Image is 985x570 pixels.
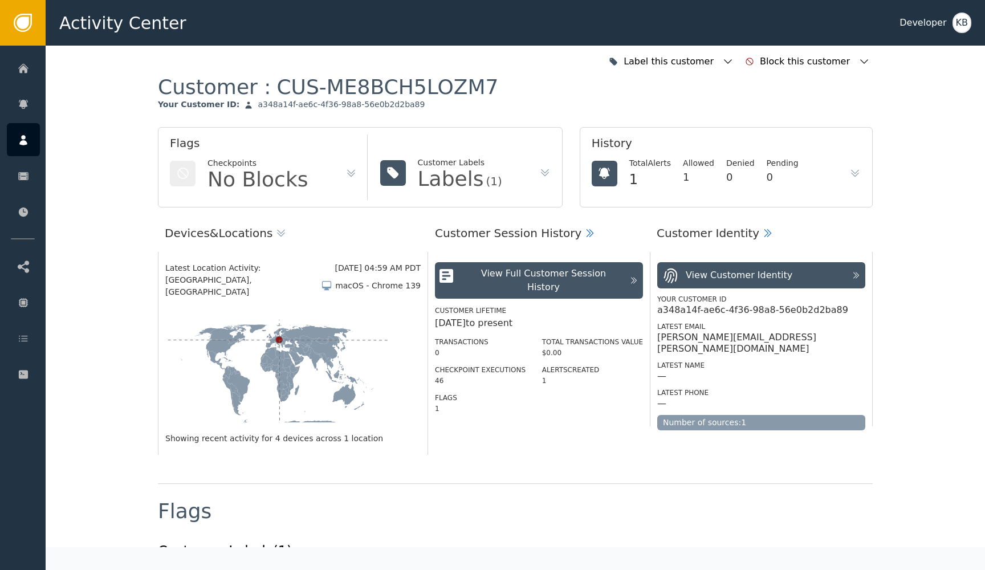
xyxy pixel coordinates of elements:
[486,176,502,187] div: (1)
[158,100,239,110] div: Your Customer ID :
[657,332,865,355] div: [PERSON_NAME][EMAIL_ADDRESS][PERSON_NAME][DOMAIN_NAME]
[435,262,643,299] button: View Full Customer Session History
[435,394,457,402] label: Flags
[742,49,873,74] button: Block this customer
[542,366,600,374] label: Alerts Created
[435,338,489,346] label: Transactions
[767,169,799,185] div: 0
[767,157,799,169] div: Pending
[207,169,308,190] div: No Blocks
[435,348,526,358] div: 0
[683,169,714,185] div: 1
[760,55,853,68] div: Block this customer
[435,225,581,242] div: Customer Session History
[629,157,671,169] div: Total Alerts
[683,157,714,169] div: Allowed
[435,376,526,386] div: 46
[657,262,865,288] button: View Customer Identity
[319,544,412,558] div: Label this customer
[418,157,502,169] div: Customer Labels
[463,267,624,294] div: View Full Customer Session History
[726,169,755,185] div: 0
[657,360,865,370] div: Latest Name
[165,225,272,242] div: Devices & Locations
[624,55,717,68] div: Label this customer
[158,501,211,522] div: Flags
[335,280,421,292] div: macOS - Chrome 139
[276,74,498,100] div: CUS-ME8BCH5LOZM7
[301,539,432,564] button: Label this customer
[657,321,865,332] div: Latest Email
[435,404,526,414] div: 1
[657,304,848,316] div: a348a14f-ae6c-4f36-98a8-56e0b2d2ba89
[657,225,759,242] div: Customer Identity
[435,316,643,330] div: [DATE] to present
[158,74,498,100] div: Customer :
[899,16,946,30] div: Developer
[207,157,308,169] div: Checkpoints
[657,294,865,304] div: Your Customer ID
[435,307,506,315] label: Customer Lifetime
[542,338,643,346] label: Total Transactions Value
[335,262,421,274] div: [DATE] 04:59 AM PDT
[158,541,292,561] div: Customer Labels (1)
[657,398,666,409] div: —
[165,433,421,445] div: Showing recent activity for 4 devices across 1 location
[606,49,736,74] button: Label this customer
[657,388,865,398] div: Latest Phone
[629,169,671,190] div: 1
[542,376,643,386] div: 1
[657,415,865,430] div: Number of sources: 1
[59,10,186,36] span: Activity Center
[170,135,357,157] div: Flags
[435,366,526,374] label: Checkpoint Executions
[418,169,484,189] div: Labels
[542,348,643,358] div: $0.00
[165,262,335,274] div: Latest Location Activity:
[726,157,755,169] div: Denied
[953,13,971,33] button: KB
[657,370,666,382] div: —
[165,274,321,298] span: [GEOGRAPHIC_DATA], [GEOGRAPHIC_DATA]
[258,100,425,110] div: a348a14f-ae6c-4f36-98a8-56e0b2d2ba89
[686,268,792,282] div: View Customer Identity
[592,135,861,157] div: History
